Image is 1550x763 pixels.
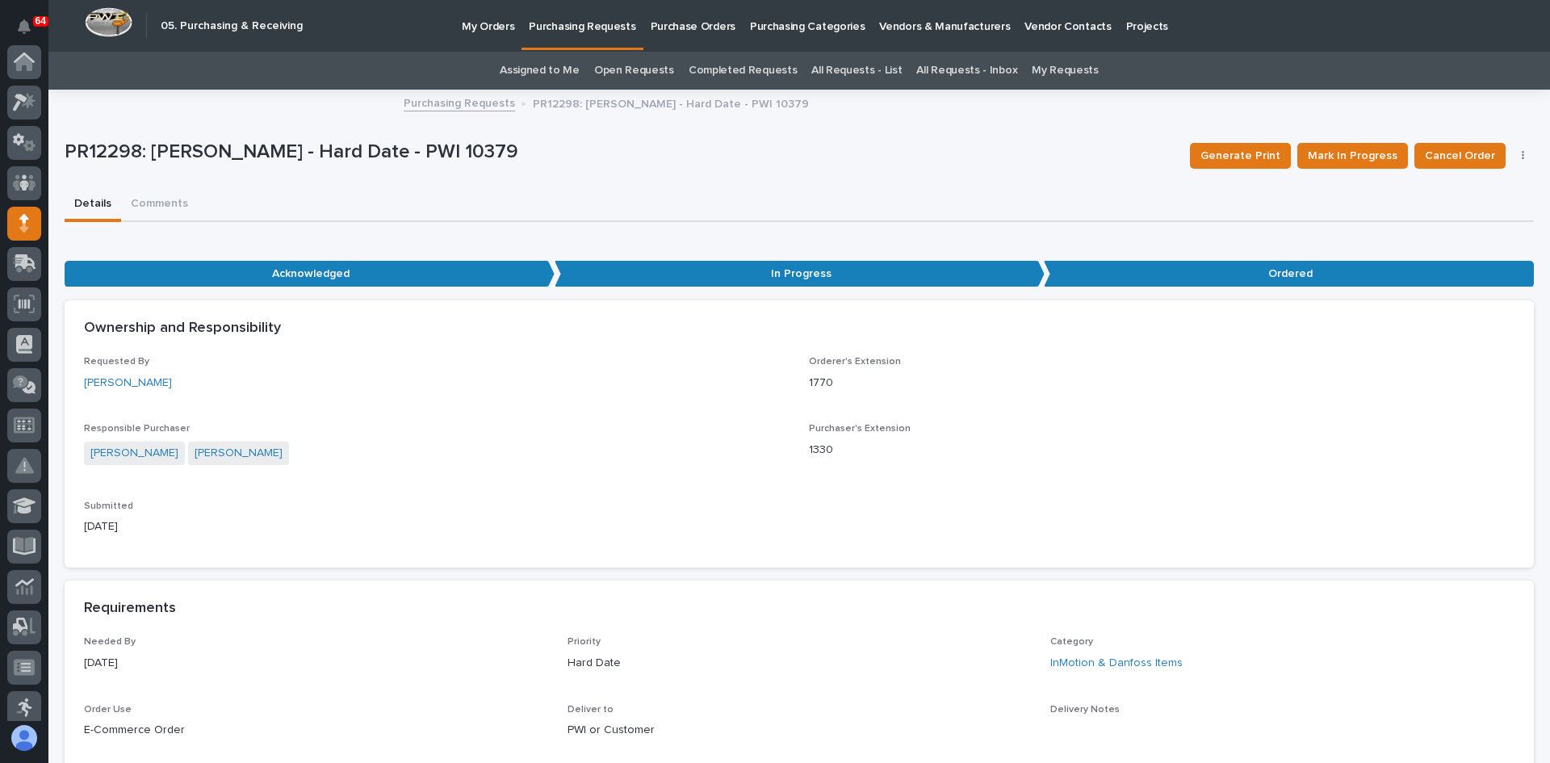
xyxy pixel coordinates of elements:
[1297,143,1408,169] button: Mark In Progress
[500,52,580,90] a: Assigned to Me
[1200,146,1280,166] span: Generate Print
[916,52,1017,90] a: All Requests - Inbox
[161,19,303,33] h2: 05. Purchasing & Receiving
[84,705,132,715] span: Order Use
[1050,705,1120,715] span: Delivery Notes
[84,424,190,434] span: Responsible Purchaser
[65,188,121,222] button: Details
[84,655,548,672] p: [DATE]
[1425,146,1495,166] span: Cancel Order
[195,445,283,462] a: [PERSON_NAME]
[555,261,1045,287] p: In Progress
[809,375,1514,392] p: 1770
[84,501,133,511] span: Submitted
[568,722,1032,739] p: PWI or Customer
[121,188,198,222] button: Comments
[7,10,41,44] button: Notifications
[84,320,281,337] h2: Ownership and Responsibility
[568,655,1032,672] p: Hard Date
[84,600,176,618] h2: Requirements
[1050,637,1093,647] span: Category
[811,52,902,90] a: All Requests - List
[568,637,601,647] span: Priority
[84,357,149,367] span: Requested By
[84,375,172,392] a: [PERSON_NAME]
[7,721,41,755] button: users-avatar
[1044,261,1534,287] p: Ordered
[84,637,136,647] span: Needed By
[85,7,132,37] img: Workspace Logo
[809,442,1514,459] p: 1330
[1414,143,1506,169] button: Cancel Order
[84,722,548,739] p: E-Commerce Order
[1190,143,1291,169] button: Generate Print
[404,93,515,111] a: Purchasing Requests
[1050,655,1183,672] a: InMotion & Danfoss Items
[84,518,790,535] p: [DATE]
[594,52,674,90] a: Open Requests
[90,445,178,462] a: [PERSON_NAME]
[689,52,797,90] a: Completed Requests
[809,357,901,367] span: Orderer's Extension
[1308,146,1397,166] span: Mark In Progress
[36,15,46,27] p: 64
[65,261,555,287] p: Acknowledged
[533,94,809,111] p: PR12298: [PERSON_NAME] - Hard Date - PWI 10379
[809,424,911,434] span: Purchaser's Extension
[568,705,614,715] span: Deliver to
[20,19,41,45] div: Notifications64
[1032,52,1099,90] a: My Requests
[65,140,1177,164] p: PR12298: [PERSON_NAME] - Hard Date - PWI 10379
